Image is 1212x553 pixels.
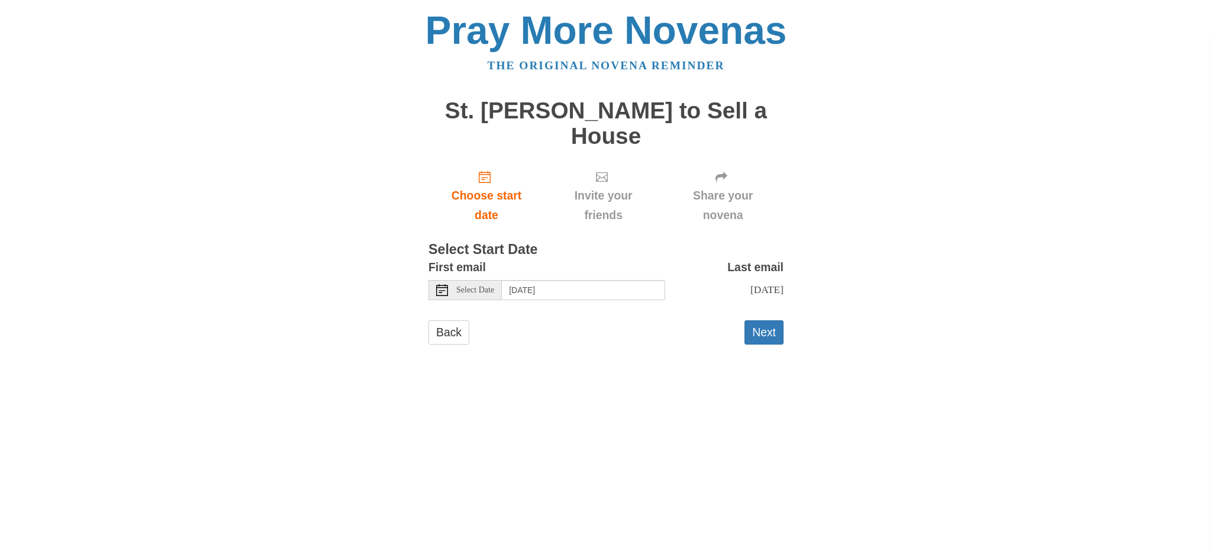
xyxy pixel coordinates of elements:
span: Choose start date [440,186,533,225]
span: Invite your friends [556,186,650,225]
a: Choose start date [428,160,544,231]
button: Next [744,320,784,345]
div: Click "Next" to confirm your start date first. [544,160,662,231]
label: Last email [727,258,784,277]
a: The original novena reminder [488,59,725,72]
h1: St. [PERSON_NAME] to Sell a House [428,98,784,149]
a: Back [428,320,469,345]
label: First email [428,258,486,277]
h3: Select Start Date [428,242,784,258]
div: Click "Next" to confirm your start date first. [662,160,784,231]
span: Select Date [456,286,494,294]
span: [DATE] [750,284,784,295]
a: Pray More Novenas [426,8,787,52]
span: Share your novena [674,186,772,225]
